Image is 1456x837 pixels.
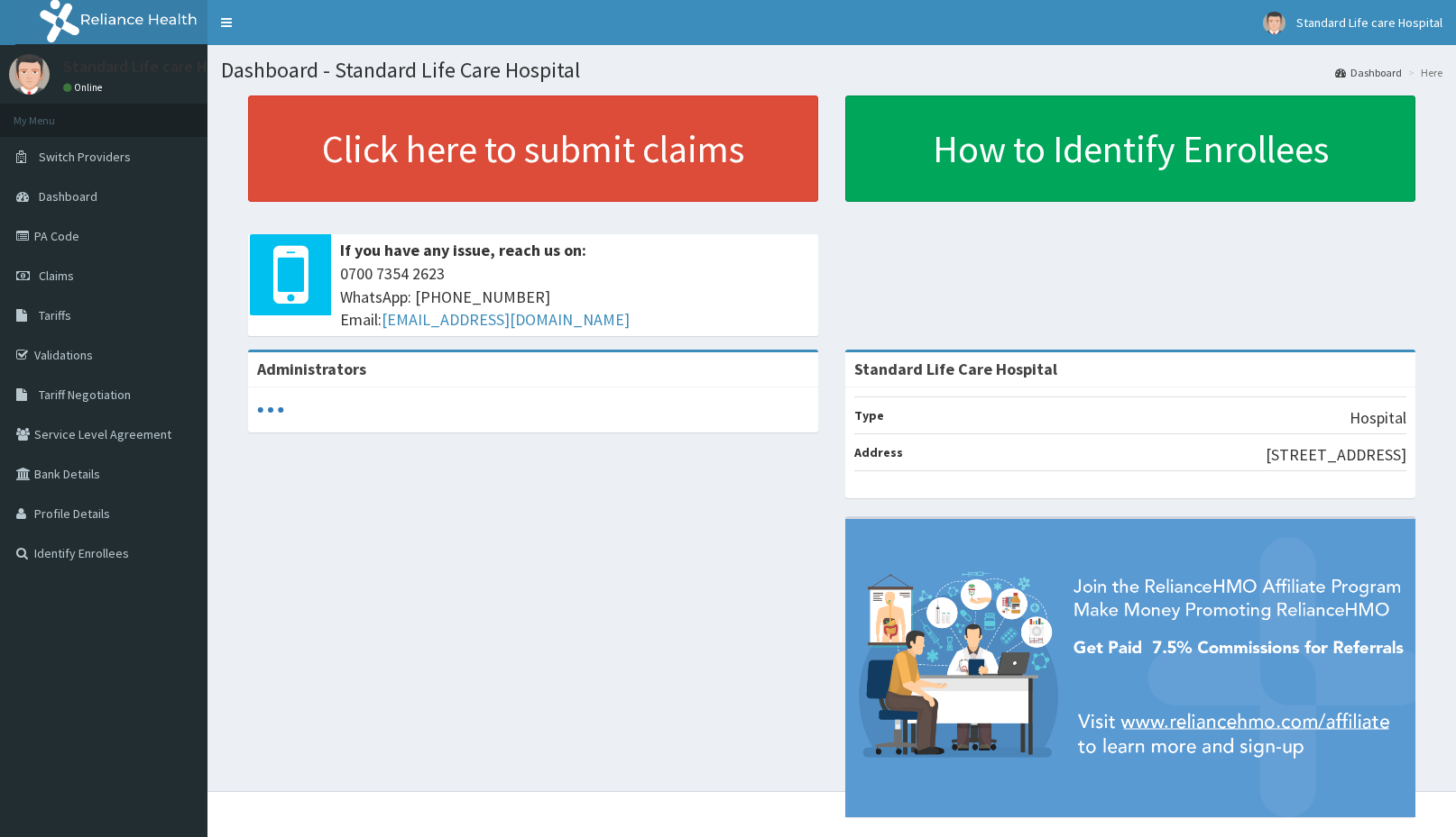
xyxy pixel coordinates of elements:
li: Here [1404,65,1442,80]
b: Administrators [257,359,366,379]
span: Dashboard [39,188,97,205]
p: Standard Life care Hospital [63,59,256,75]
p: [STREET_ADDRESS] [1266,443,1406,467]
a: Click here to submit claims [248,96,818,202]
span: Tariffs [39,307,71,323]
b: If you have any issue, reach us on: [340,240,586,260]
a: Dashboard [1335,65,1402,80]
span: Claims [39,268,74,284]
p: Hospital [1350,406,1406,430]
strong: Standard Life Care Hospital [854,359,1057,379]
img: provider-team-banner.png [845,519,1415,817]
img: User Image [9,54,50,95]
b: Address [854,444,903,460]
a: How to Identify Enrollees [845,96,1415,202]
span: Switch Providers [39,149,131,165]
span: 0700 7354 2623 WhatsApp: [PHONE_NUMBER] Email: [340,262,809,332]
span: Standard Life care Hospital [1296,14,1442,31]
img: User Image [1263,12,1286,34]
a: [EMAIL_ADDRESS][DOMAIN_NAME] [382,309,630,330]
span: Tariff Negotiation [39,387,131,403]
a: Online [63,81,106,94]
h1: Dashboard - Standard Life Care Hospital [221,59,1442,82]
b: Type [854,407,884,423]
svg: audio-loading [257,396,284,423]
